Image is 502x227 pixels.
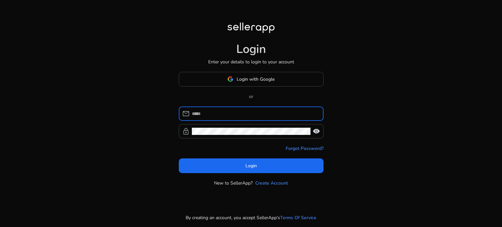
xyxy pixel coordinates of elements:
span: Login [245,162,257,169]
p: New to SellerApp? [214,180,253,186]
button: Login with Google [179,72,324,87]
p: or [179,93,324,100]
span: lock [182,127,190,135]
p: Enter your details to login to your account [208,58,294,65]
a: Create Account [255,180,288,186]
span: Login with Google [237,76,275,83]
a: Terms Of Service [280,214,316,221]
button: Login [179,158,324,173]
h1: Login [236,42,266,56]
span: visibility [312,127,320,135]
img: google-logo.svg [227,76,233,82]
a: Forgot Password? [286,145,324,152]
span: mail [182,110,190,118]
